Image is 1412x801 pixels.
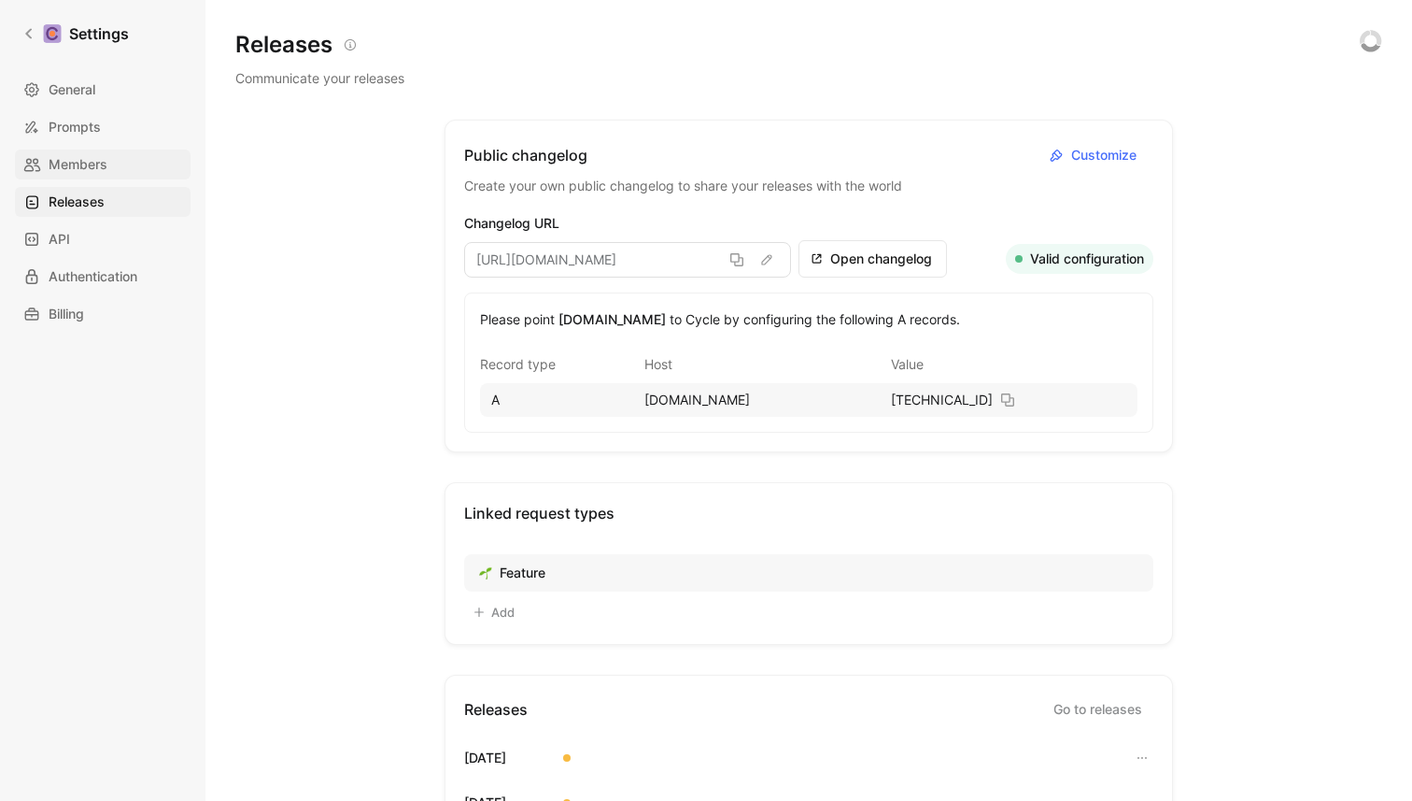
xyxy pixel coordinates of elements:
[15,262,191,292] a: Authentication
[15,15,136,52] a: Settings
[49,228,70,250] span: API
[1042,694,1153,724] a: Go to releases
[479,566,492,579] img: 🌱
[464,599,523,625] button: Add
[15,150,191,179] a: Members
[644,389,750,411] span: [DOMAIN_NAME]
[464,747,552,769] div: [DATE]
[235,67,404,90] p: Communicate your releases
[798,240,947,278] button: Open changelog
[69,22,129,45] h1: Settings
[49,303,84,325] span: Billing
[480,383,644,417] div: A
[15,75,191,105] a: General
[15,112,191,142] a: Prompts
[464,212,791,235] div: Changelog URL
[830,248,935,270] span: Open changelog
[1071,144,1141,166] span: Customize
[15,299,191,329] a: Billing
[49,79,95,101] span: General
[49,191,105,213] span: Releases
[558,311,666,327] span: [DOMAIN_NAME]
[464,698,528,721] h5: Releases
[464,554,1153,592] a: 🌱Feature
[464,144,587,166] h5: Public changelog
[464,502,1153,524] h5: Linked request types
[480,353,563,376] div: Record type
[15,187,191,217] a: Releases
[49,265,137,288] span: Authentication
[235,30,332,60] h1: Releases
[464,175,1153,197] span: Create your own public changelog to share your releases with the world
[49,153,107,176] span: Members
[891,383,1137,417] div: [TECHNICAL_ID]
[480,308,1137,331] div: Please point to Cycle by configuring the following A records.
[1037,139,1153,171] button: Customize
[1006,244,1153,274] button: Valid configuration
[644,353,680,376] div: Host
[49,116,101,138] span: Prompts
[891,353,931,376] div: Value
[15,224,191,254] a: API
